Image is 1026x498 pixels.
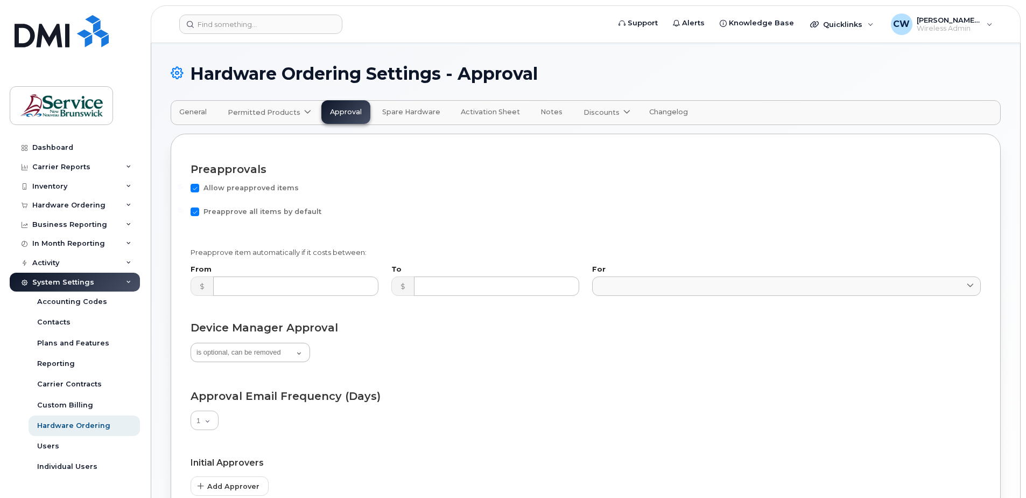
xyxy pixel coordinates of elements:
[374,101,448,124] a: Spare Hardware
[461,108,520,116] span: Activation Sheet
[883,13,1000,35] div: Coughlin, Wendy (ASD-W)
[191,266,378,273] label: From
[532,101,571,124] a: Notes
[649,108,688,116] span: Changelog
[207,481,259,492] span: Add Approver
[665,12,712,34] a: Alerts
[391,266,579,273] label: To
[729,18,794,29] span: Knowledge Base
[191,458,981,468] h4: Initial Approvers
[191,476,269,496] button: Add Approver
[803,13,881,35] div: Quicklinks
[178,184,183,189] input: Allow preapproved items
[893,18,910,31] span: CW
[191,322,981,334] h3: Device Manager Approval
[203,207,321,216] span: Preapprove all items by default
[219,101,318,124] a: Permitted Products
[179,15,342,34] input: Find something...
[611,12,665,34] a: Support
[228,107,300,117] span: Permitted Products
[322,101,370,124] a: Approval
[191,390,981,403] h3: Approval Email Frequency (Days)
[203,184,299,192] span: Allow preapproved items
[191,247,981,258] p: Preapprove item automatically if it costs between:
[628,18,658,29] span: Support
[823,20,862,29] span: Quicklinks
[682,18,705,29] span: Alerts
[453,101,528,124] a: Activation Sheet
[540,108,563,116] span: Notes
[584,107,620,117] span: Discounts
[575,101,637,124] a: Discounts
[917,16,981,24] span: [PERSON_NAME] (ASD-W)
[592,266,981,273] label: For
[178,207,183,213] input: Preapprove all items by default
[171,64,1001,83] h1: Hardware Ordering Settings - Approval
[917,24,981,33] span: Wireless Admin
[641,101,696,124] a: Changelog
[171,101,215,124] a: General
[191,163,981,176] h3: Preapprovals
[179,108,207,116] span: General
[382,108,440,116] span: Spare Hardware
[712,12,802,34] a: Knowledge Base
